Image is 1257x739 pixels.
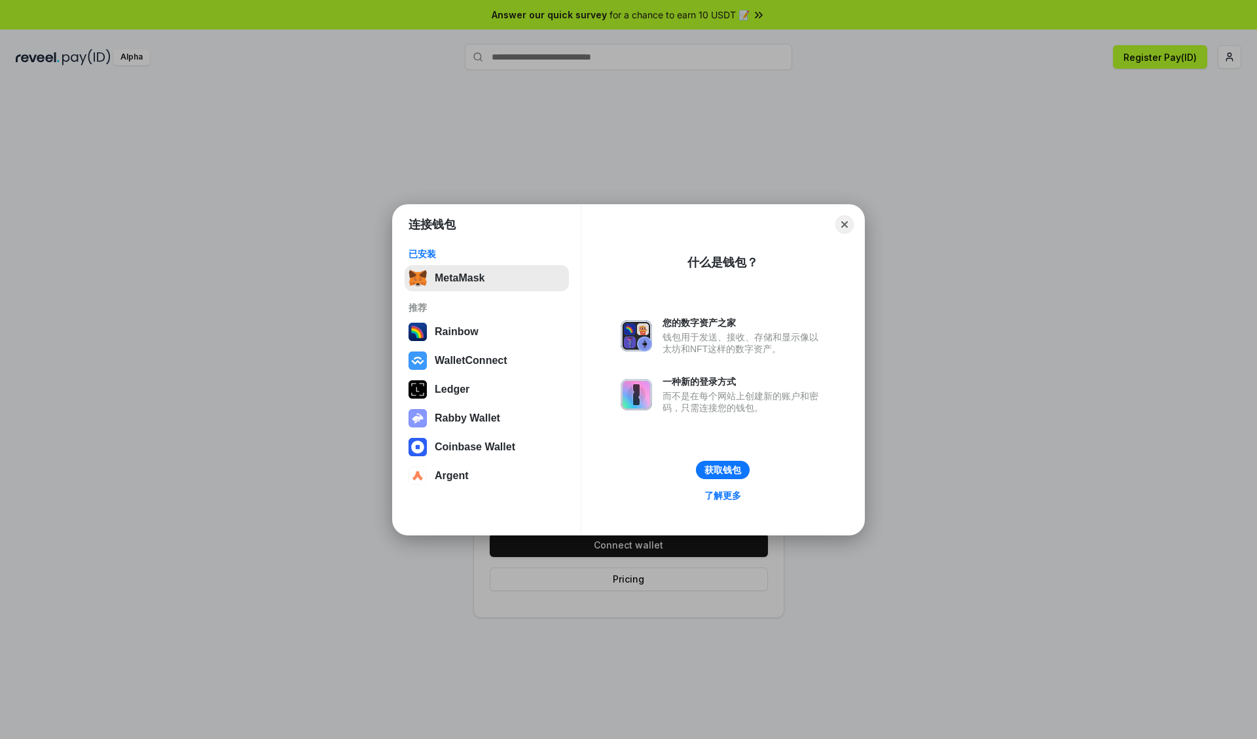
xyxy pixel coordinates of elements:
[697,487,749,504] a: 了解更多
[409,269,427,287] img: svg+xml,%3Csvg%20fill%3D%22none%22%20height%3D%2233%22%20viewBox%3D%220%200%2035%2033%22%20width%...
[405,405,569,431] button: Rabby Wallet
[409,248,565,260] div: 已安装
[409,302,565,314] div: 推荐
[663,317,825,329] div: 您的数字资产之家
[409,438,427,456] img: svg+xml,%3Csvg%20width%3D%2228%22%20height%3D%2228%22%20viewBox%3D%220%200%2028%2028%22%20fill%3D...
[409,323,427,341] img: svg+xml,%3Csvg%20width%3D%22120%22%20height%3D%22120%22%20viewBox%3D%220%200%20120%20120%22%20fil...
[435,470,469,482] div: Argent
[663,390,825,414] div: 而不是在每个网站上创建新的账户和密码，只需连接您的钱包。
[435,412,500,424] div: Rabby Wallet
[435,441,515,453] div: Coinbase Wallet
[435,384,469,395] div: Ledger
[405,319,569,345] button: Rainbow
[409,351,427,370] img: svg+xml,%3Csvg%20width%3D%2228%22%20height%3D%2228%22%20viewBox%3D%220%200%2028%2028%22%20fill%3D...
[405,434,569,460] button: Coinbase Wallet
[409,409,427,427] img: svg+xml,%3Csvg%20xmlns%3D%22http%3A%2F%2Fwww.w3.org%2F2000%2Fsvg%22%20fill%3D%22none%22%20viewBox...
[704,490,741,501] div: 了解更多
[435,355,507,367] div: WalletConnect
[405,376,569,403] button: Ledger
[405,463,569,489] button: Argent
[621,379,652,410] img: svg+xml,%3Csvg%20xmlns%3D%22http%3A%2F%2Fwww.w3.org%2F2000%2Fsvg%22%20fill%3D%22none%22%20viewBox...
[663,376,825,388] div: 一种新的登录方式
[835,215,854,234] button: Close
[405,348,569,374] button: WalletConnect
[409,217,456,232] h1: 连接钱包
[409,380,427,399] img: svg+xml,%3Csvg%20xmlns%3D%22http%3A%2F%2Fwww.w3.org%2F2000%2Fsvg%22%20width%3D%2228%22%20height%3...
[687,255,758,270] div: 什么是钱包？
[435,272,484,284] div: MetaMask
[621,320,652,351] img: svg+xml,%3Csvg%20xmlns%3D%22http%3A%2F%2Fwww.w3.org%2F2000%2Fsvg%22%20fill%3D%22none%22%20viewBox...
[405,265,569,291] button: MetaMask
[409,467,427,485] img: svg+xml,%3Csvg%20width%3D%2228%22%20height%3D%2228%22%20viewBox%3D%220%200%2028%2028%22%20fill%3D...
[696,461,750,479] button: 获取钱包
[435,326,479,338] div: Rainbow
[704,464,741,476] div: 获取钱包
[663,331,825,355] div: 钱包用于发送、接收、存储和显示像以太坊和NFT这样的数字资产。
